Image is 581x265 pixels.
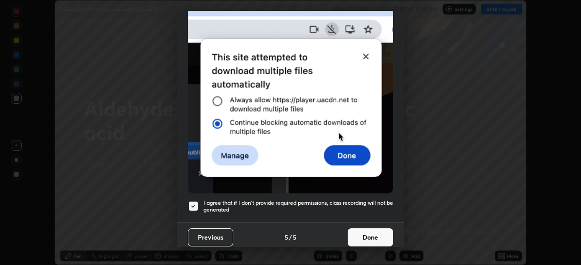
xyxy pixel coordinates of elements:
h4: 5 [285,232,288,242]
button: Previous [188,228,233,246]
h4: / [289,232,292,242]
button: Done [348,228,393,246]
h5: I agree that if I don't provide required permissions, class recording will not be generated [203,199,393,213]
h4: 5 [293,232,296,242]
